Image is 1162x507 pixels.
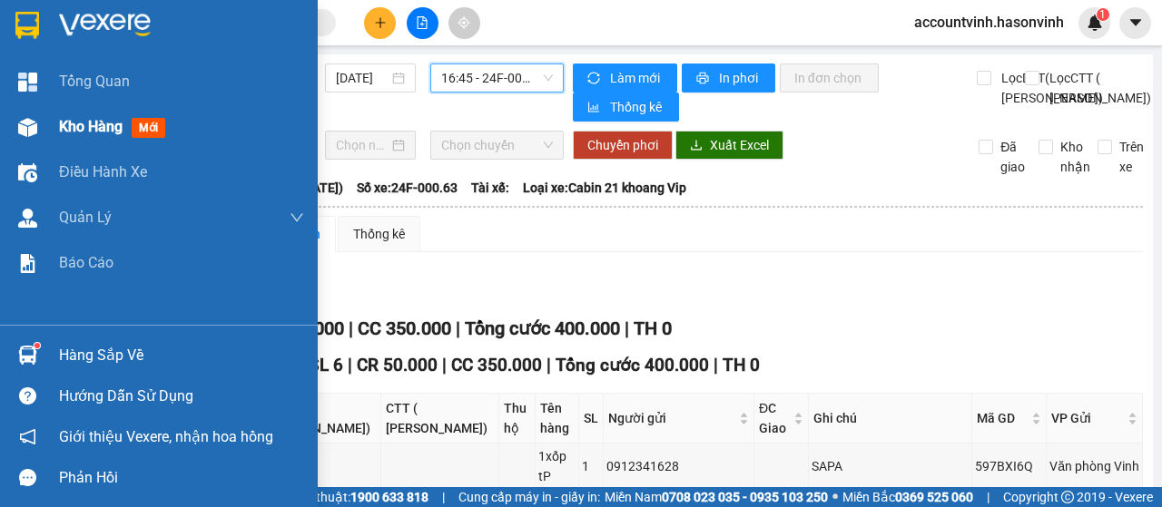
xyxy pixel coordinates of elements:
span: Hỗ trợ kỹ thuật: [261,487,428,507]
span: Tổng cước 400.000 [465,317,620,339]
button: syncLàm mới [573,63,677,93]
span: Lọc DTT( [PERSON_NAME]) [994,68,1106,108]
sup: 1 [1097,8,1109,21]
span: accountvinh.hasonvinh [900,11,1078,34]
img: warehouse-icon [18,163,37,182]
button: Chuyển phơi [573,131,673,160]
th: Ghi chú [809,394,972,444]
div: Hàng sắp về [59,342,304,369]
span: CR 50.000 [357,355,438,375]
img: logo-vxr [15,12,39,39]
button: aim [448,7,480,39]
span: Miền Bắc [842,487,973,507]
img: icon-new-feature [1087,15,1103,31]
span: Chọn chuyến [441,132,552,159]
span: Tổng Quan [59,70,130,93]
span: Lọc CTT ( [PERSON_NAME]) [1042,68,1154,108]
span: notification [19,428,36,445]
th: DTT( [PERSON_NAME]) [264,394,381,444]
span: | [547,355,551,375]
th: Tên hàng [536,394,579,444]
span: | [987,487,990,507]
span: copyright [1061,491,1074,503]
div: Phản hồi [59,464,304,492]
span: Cung cấp máy in - giấy in: [458,487,600,507]
span: | [349,317,353,339]
button: file-add [407,7,438,39]
span: Loại xe: Cabin 21 khoang Vip [523,178,686,198]
h2: D82URSKW [10,105,146,135]
th: CTT ( [PERSON_NAME]) [381,394,499,444]
span: | [348,355,352,375]
span: Giới thiệu Vexere, nhận hoa hồng [59,425,273,448]
span: | [442,487,445,507]
span: Làm mới [610,68,663,88]
span: Miền Nam [605,487,828,507]
img: warehouse-icon [18,346,37,365]
span: bar-chart [587,101,603,115]
span: aim [458,16,470,29]
span: CC 350.000 [451,355,542,375]
span: ĐC Giao [759,398,790,438]
span: | [714,355,718,375]
span: Báo cáo [59,251,113,274]
div: Thống kê [353,224,405,244]
div: 1xốp tP [538,446,576,486]
sup: 1 [34,343,40,348]
span: printer [696,72,712,86]
img: dashboard-icon [18,73,37,92]
span: Tổng cước 400.000 [556,355,709,375]
span: down [290,210,304,225]
img: warehouse-icon [18,118,37,137]
span: Số xe: 24F-000.63 [357,178,458,198]
span: | [625,317,629,339]
span: TH 0 [723,355,760,375]
span: Mã GD [977,408,1028,428]
span: message [19,469,36,486]
span: mới [132,118,165,138]
strong: 1900 633 818 [350,490,428,504]
span: caret-down [1128,15,1144,31]
span: Xuất Excel [710,135,769,155]
input: 13/08/2025 [336,68,389,88]
div: 597BXI6Q [975,456,1043,476]
span: Trên xe [1112,137,1151,177]
div: Văn phòng Vinh [1049,456,1139,476]
span: | [442,355,447,375]
div: 0912341628 [606,456,751,476]
div: SAPA [812,456,969,476]
button: bar-chartThống kê [573,93,679,122]
span: download [690,139,703,153]
span: Thống kê [610,97,665,117]
td: Văn phòng Vinh [1047,444,1143,490]
span: question-circle [19,387,36,405]
span: Quản Lý [59,206,112,229]
strong: 0708 023 035 - 0935 103 250 [662,490,828,504]
div: Hướng dẫn sử dụng [59,383,304,410]
b: [PERSON_NAME] (Vinh - Sapa) [76,23,272,93]
div: 50.000 [267,453,378,479]
span: ⚪️ [832,493,838,501]
button: plus [364,7,396,39]
span: sync [587,72,603,86]
button: printerIn phơi [682,63,775,93]
img: warehouse-icon [18,209,37,228]
span: | [456,317,460,339]
span: file-add [416,16,428,29]
span: Điều hành xe [59,161,147,183]
span: VP Gửi [1051,408,1124,428]
span: 1 [1099,8,1106,21]
span: Kho nhận [1053,137,1098,177]
button: caret-down [1119,7,1151,39]
button: In đơn chọn [780,63,879,93]
span: Tài xế: [471,178,509,198]
input: Chọn ngày [336,135,389,155]
img: solution-icon [18,254,37,273]
b: [DOMAIN_NAME] [242,15,438,44]
button: downloadXuất Excel [675,131,783,160]
div: 1 [582,456,600,476]
span: Đã giao [993,137,1032,177]
td: 597BXI6Q [972,444,1047,490]
span: In phơi [719,68,761,88]
strong: 0369 525 060 [895,490,973,504]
